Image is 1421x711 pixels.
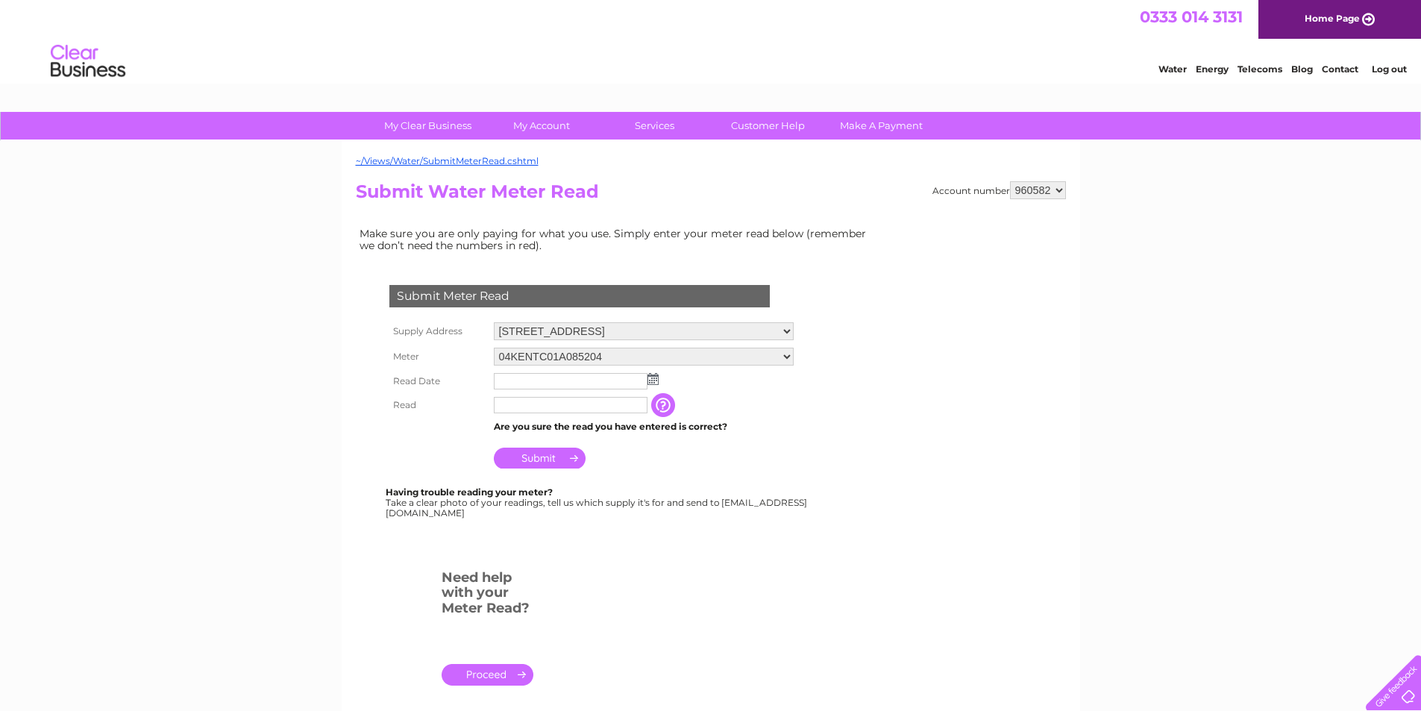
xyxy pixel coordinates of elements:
[386,369,490,393] th: Read Date
[820,112,943,140] a: Make A Payment
[389,285,770,307] div: Submit Meter Read
[1372,63,1407,75] a: Log out
[1322,63,1358,75] a: Contact
[50,39,126,84] img: logo.png
[647,373,659,385] img: ...
[386,393,490,417] th: Read
[706,112,829,140] a: Customer Help
[1238,63,1282,75] a: Telecoms
[1158,63,1187,75] a: Water
[386,486,553,498] b: Having trouble reading your meter?
[386,319,490,344] th: Supply Address
[480,112,603,140] a: My Account
[494,448,586,469] input: Submit
[356,181,1066,210] h2: Submit Water Meter Read
[932,181,1066,199] div: Account number
[593,112,716,140] a: Services
[386,344,490,369] th: Meter
[490,417,797,436] td: Are you sure the read you have entered is correct?
[1196,63,1229,75] a: Energy
[651,393,678,417] input: Information
[442,567,533,624] h3: Need help with your Meter Read?
[386,487,809,518] div: Take a clear photo of your readings, tell us which supply it's for and send to [EMAIL_ADDRESS][DO...
[442,664,533,686] a: .
[1291,63,1313,75] a: Blog
[366,112,489,140] a: My Clear Business
[359,8,1064,72] div: Clear Business is a trading name of Verastar Limited (registered in [GEOGRAPHIC_DATA] No. 3667643...
[356,155,539,166] a: ~/Views/Water/SubmitMeterRead.cshtml
[1140,7,1243,26] a: 0333 014 3131
[356,224,878,255] td: Make sure you are only paying for what you use. Simply enter your meter read below (remember we d...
